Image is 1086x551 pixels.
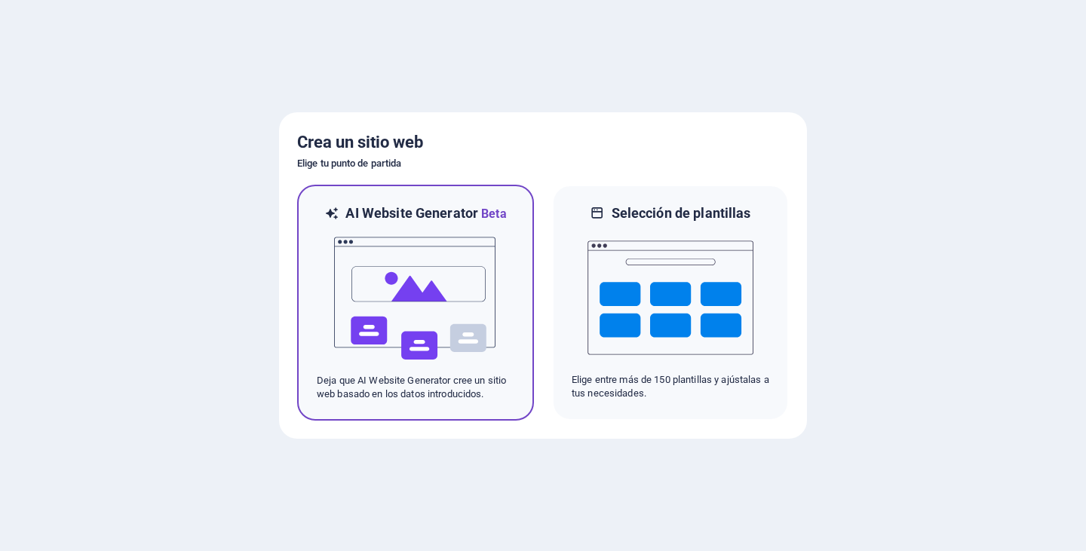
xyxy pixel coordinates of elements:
[478,207,507,221] span: Beta
[297,130,789,155] h5: Crea un sitio web
[612,204,751,222] h6: Selección de plantillas
[333,223,499,374] img: ai
[345,204,506,223] h6: AI Website Generator
[572,373,769,400] p: Elige entre más de 150 plantillas y ajústalas a tus necesidades.
[317,374,514,401] p: Deja que AI Website Generator cree un sitio web basado en los datos introducidos.
[297,185,534,421] div: AI Website GeneratorBetaaiDeja que AI Website Generator cree un sitio web basado en los datos int...
[297,155,789,173] h6: Elige tu punto de partida
[552,185,789,421] div: Selección de plantillasElige entre más de 150 plantillas y ajústalas a tus necesidades.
